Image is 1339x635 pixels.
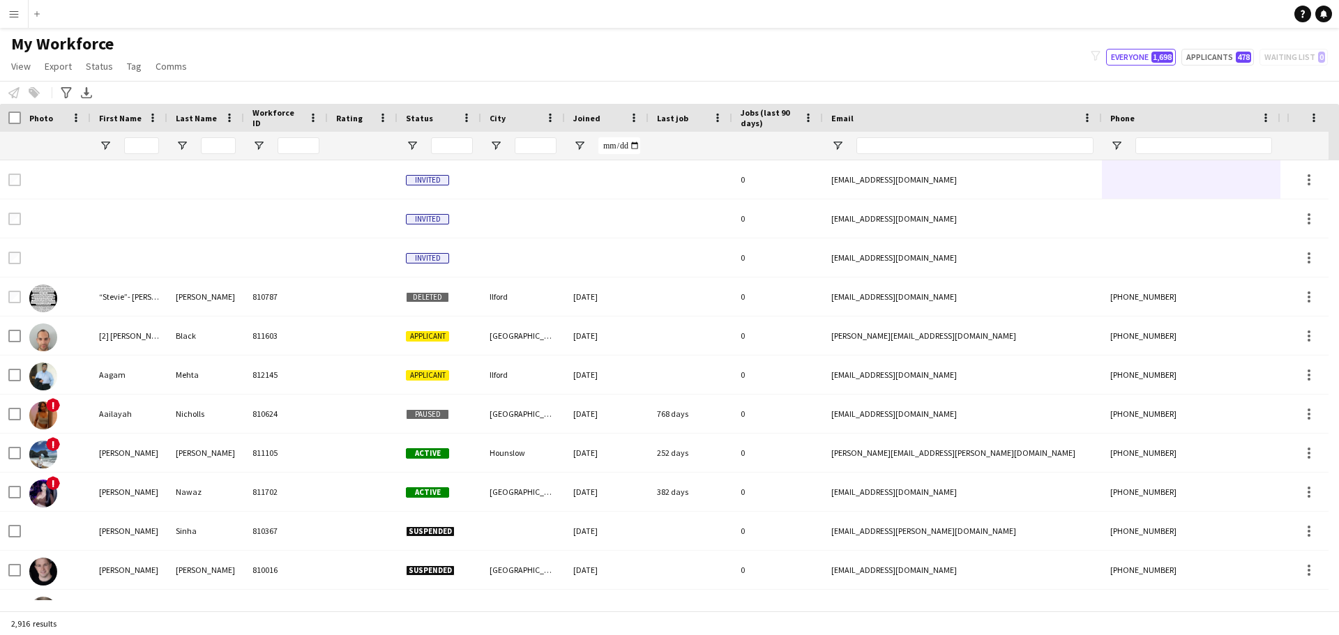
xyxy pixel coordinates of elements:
button: Open Filter Menu [573,139,586,152]
img: Aalia Nawaz [29,480,57,507]
span: 1,698 [1151,52,1173,63]
div: [EMAIL_ADDRESS][DOMAIN_NAME] [823,277,1102,316]
span: Invited [406,214,449,224]
span: Jobs (last 90 days) [741,107,798,128]
span: Suspended [406,526,455,537]
div: 0 [732,473,823,511]
a: Export [39,57,77,75]
div: 0 [732,434,823,472]
input: Phone Filter Input [1135,137,1272,154]
div: [GEOGRAPHIC_DATA] [481,395,565,433]
div: 812145 [244,355,328,394]
div: [PHONE_NUMBER] [1102,395,1280,433]
div: [DATE] [565,551,649,589]
div: [PERSON_NAME][EMAIL_ADDRESS][DOMAIN_NAME] [823,316,1102,355]
div: Ilford [481,355,565,394]
div: [PERSON_NAME][EMAIL_ADDRESS][PERSON_NAME][DOMAIN_NAME] [823,434,1102,472]
div: [EMAIL_ADDRESS][DOMAIN_NAME] [823,238,1102,277]
div: [PHONE_NUMBER] [1102,434,1280,472]
div: 382 days [649,473,732,511]
div: Nawaz [167,473,244,511]
div: Black [167,316,244,355]
input: Row Selection is disabled for this row (unchecked) [8,252,21,264]
div: [DATE] [565,355,649,394]
span: Applicant [406,370,449,381]
div: [DATE] [565,277,649,316]
div: [PERSON_NAME] [167,277,244,316]
div: 36 days [649,590,732,628]
div: Sinha [167,512,244,550]
div: [EMAIL_ADDRESS][PERSON_NAME][DOMAIN_NAME] [823,512,1102,550]
button: Applicants478 [1181,49,1254,66]
button: Open Filter Menu [1110,139,1123,152]
div: [PERSON_NAME] [167,590,244,628]
input: Last Name Filter Input [201,137,236,154]
div: 0 [732,316,823,355]
div: [GEOGRAPHIC_DATA] [481,473,565,511]
span: Comms [156,60,187,72]
div: [EMAIL_ADDRESS][DOMAIN_NAME] [823,395,1102,433]
span: Applicant [406,331,449,342]
button: Open Filter Menu [176,139,188,152]
div: [PHONE_NUMBER] [1102,590,1280,628]
a: Comms [150,57,192,75]
input: Row Selection is disabled for this row (unchecked) [8,213,21,225]
a: View [6,57,36,75]
div: Mehta [167,355,244,394]
input: Status Filter Input [431,137,473,154]
a: Status [80,57,119,75]
input: Row Selection is disabled for this row (unchecked) [8,291,21,303]
div: 0 [732,238,823,277]
div: 810191 [244,590,328,628]
div: 810787 [244,277,328,316]
div: 810624 [244,395,328,433]
span: Email [831,113,854,123]
div: 811603 [244,316,328,355]
div: 0 [732,551,823,589]
span: Rating [336,113,363,123]
span: Status [406,113,433,123]
input: City Filter Input [515,137,557,154]
div: [PERSON_NAME] [167,434,244,472]
div: 811105 [244,434,328,472]
input: Workforce ID Filter Input [278,137,319,154]
div: [PHONE_NUMBER] [1102,355,1280,394]
div: Ilford [481,277,565,316]
div: [DATE] [565,590,649,628]
div: “Stevie”- [PERSON_NAME] [91,277,167,316]
span: Workforce ID [252,107,303,128]
div: 0 [732,512,823,550]
div: [PHONE_NUMBER] [1102,316,1280,355]
img: Aakash Panuganti [29,441,57,468]
div: [PERSON_NAME] [91,434,167,472]
div: [PHONE_NUMBER] [1102,277,1280,316]
span: 478 [1236,52,1251,63]
div: [PERSON_NAME] [91,551,167,589]
div: [GEOGRAPHIC_DATA] [481,590,565,628]
div: 811702 [244,473,328,511]
span: Invited [406,253,449,263]
span: Deleted [406,292,449,303]
span: Last job [657,113,688,123]
span: First Name [99,113,142,123]
div: [DATE] [565,512,649,550]
img: Aailayah Nicholls [29,401,57,429]
img: “Stevie”- Marie Ansell [29,284,57,312]
span: Active [406,448,449,459]
span: Phone [1110,113,1135,123]
span: City [490,113,506,123]
div: Aagam [91,355,167,394]
button: Everyone1,698 [1106,49,1176,66]
div: [PERSON_NAME] [91,590,167,628]
img: Aaron Davies [29,558,57,586]
span: My Workforce [11,33,114,54]
div: [PERSON_NAME] [167,551,244,589]
span: Status [86,60,113,72]
span: ! [46,437,60,451]
span: Tag [127,60,142,72]
img: Aaron Edwards [29,597,57,625]
div: [EMAIL_ADDRESS][DOMAIN_NAME] [823,551,1102,589]
button: Open Filter Menu [490,139,502,152]
div: [EMAIL_ADDRESS][DOMAIN_NAME] [823,199,1102,238]
span: View [11,60,31,72]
